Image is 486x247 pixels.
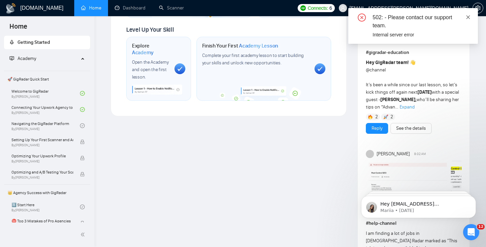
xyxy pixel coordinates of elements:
a: dashboardDashboard [115,5,145,11]
a: homeHome [81,5,101,11]
img: academy-bg.png [217,86,310,100]
span: By [PERSON_NAME] [11,143,73,147]
span: Complete your first academy lesson to start building your skills and unlock new opportunities. [202,53,304,66]
h1: Finish Your First [202,42,278,49]
h1: Explore [132,42,169,56]
span: close-circle [358,13,366,22]
span: rocket [9,40,14,44]
button: Reply [366,123,388,134]
li: Getting Started [4,36,90,49]
a: setting [473,5,483,11]
span: check-circle [80,91,85,96]
span: Getting Started [18,39,50,45]
span: lock [80,172,85,177]
span: 12 [477,224,485,229]
span: lock [80,221,85,225]
span: By [PERSON_NAME] [11,176,73,180]
img: upwork-logo.png [300,5,306,11]
span: It’s been a while since our last lesson, so let’s kick things off again next with a special guest... [366,60,459,110]
div: 502: - Please contact our support team. [373,13,470,30]
button: setting [473,3,483,13]
span: ⛔ Top 3 Mistakes of Pro Agencies [11,218,73,224]
strong: [PERSON_NAME], [380,97,416,102]
span: Home [4,22,33,36]
iframe: Intercom live chat [463,224,479,240]
span: check-circle [80,107,85,112]
span: Academy [18,56,36,61]
button: See the details [390,123,432,134]
span: 2 [390,114,393,120]
a: 1️⃣ Start HereBy[PERSON_NAME] [11,199,80,214]
a: Connecting Your Upwork Agency to GigRadarBy[PERSON_NAME] [11,102,80,117]
span: 8:02 AM [414,151,426,157]
a: searchScanner [159,5,184,11]
span: 🚀 GigRadar Quick Start [5,72,89,86]
h1: # gigradar-education [366,49,461,56]
iframe: Intercom notifications message [351,182,486,229]
span: setting [473,5,483,11]
span: Setting Up Your First Scanner and Auto-Bidder [11,136,73,143]
span: Academy [9,56,36,61]
span: check-circle [80,123,85,128]
img: logo [5,3,16,14]
a: Navigating the GigRadar PlatformBy[PERSON_NAME] [11,118,80,133]
span: By [PERSON_NAME] [11,159,73,163]
span: Academy [132,49,154,56]
span: [PERSON_NAME] [377,150,410,158]
strong: Hey GigRadar team! [366,60,409,65]
span: Academy Lesson [239,42,278,49]
span: close [466,15,470,20]
span: Expand [400,104,415,110]
img: 🔥 [368,115,373,119]
img: 🚀 [383,115,388,119]
span: lock [80,156,85,160]
span: 👋 [410,60,415,65]
span: user [341,6,345,10]
span: double-left [80,231,87,238]
a: See the details [396,125,426,132]
span: Optimizing Your Upwork Profile [11,153,73,159]
span: Optimizing and A/B Testing Your Scanner for Better Results [11,169,73,176]
span: lock [80,140,85,144]
span: fund-projection-screen [9,56,14,61]
div: Internal server error [373,31,470,38]
span: Open the Academy and open the first lesson. [132,59,168,80]
a: Reply [372,125,382,132]
span: Level Up Your Skill [126,26,174,33]
span: Connects: [308,4,328,12]
img: F09ALU31FGE-Screenshot(592).png [366,161,447,215]
a: Welcome to GigRadarBy[PERSON_NAME] [11,86,80,101]
span: check-circle [80,205,85,209]
strong: [DATE] [417,89,432,95]
span: 6 [329,4,332,12]
span: @channel [366,67,386,73]
span: 2 [375,114,378,120]
span: 👑 Agency Success with GigRadar [5,186,89,199]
